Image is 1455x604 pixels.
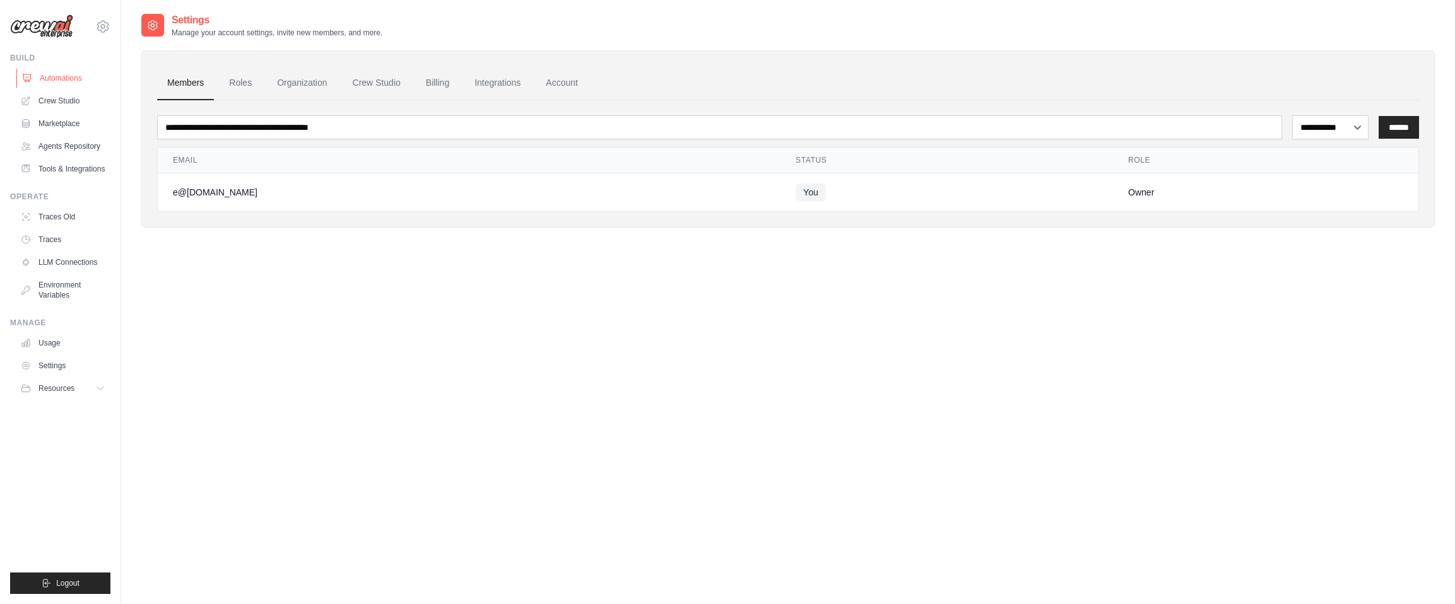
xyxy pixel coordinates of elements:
th: Email [158,148,781,173]
a: Settings [15,356,110,376]
div: Build [10,53,110,63]
span: You [796,183,826,201]
a: Billing [416,66,459,100]
a: Automations [16,68,112,88]
a: Account [536,66,588,100]
a: Tools & Integrations [15,159,110,179]
img: Logo [10,15,73,38]
div: Owner [1128,186,1403,199]
a: Crew Studio [343,66,411,100]
p: Manage your account settings, invite new members, and more. [172,28,382,38]
button: Logout [10,572,110,594]
div: e@[DOMAIN_NAME] [173,186,765,199]
th: Status [781,148,1113,173]
a: Traces [15,229,110,250]
div: Operate [10,192,110,202]
a: Usage [15,333,110,353]
span: Logout [56,578,80,588]
div: Manage [10,318,110,328]
h2: Settings [172,13,382,28]
a: Integrations [464,66,531,100]
a: Environment Variables [15,275,110,305]
a: Traces Old [15,207,110,227]
th: Role [1113,148,1418,173]
span: Resources [38,383,74,393]
a: LLM Connections [15,252,110,272]
a: Roles [219,66,262,100]
a: Organization [267,66,337,100]
a: Members [157,66,214,100]
button: Resources [15,378,110,398]
a: Agents Repository [15,136,110,156]
a: Marketplace [15,113,110,134]
a: Crew Studio [15,91,110,111]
